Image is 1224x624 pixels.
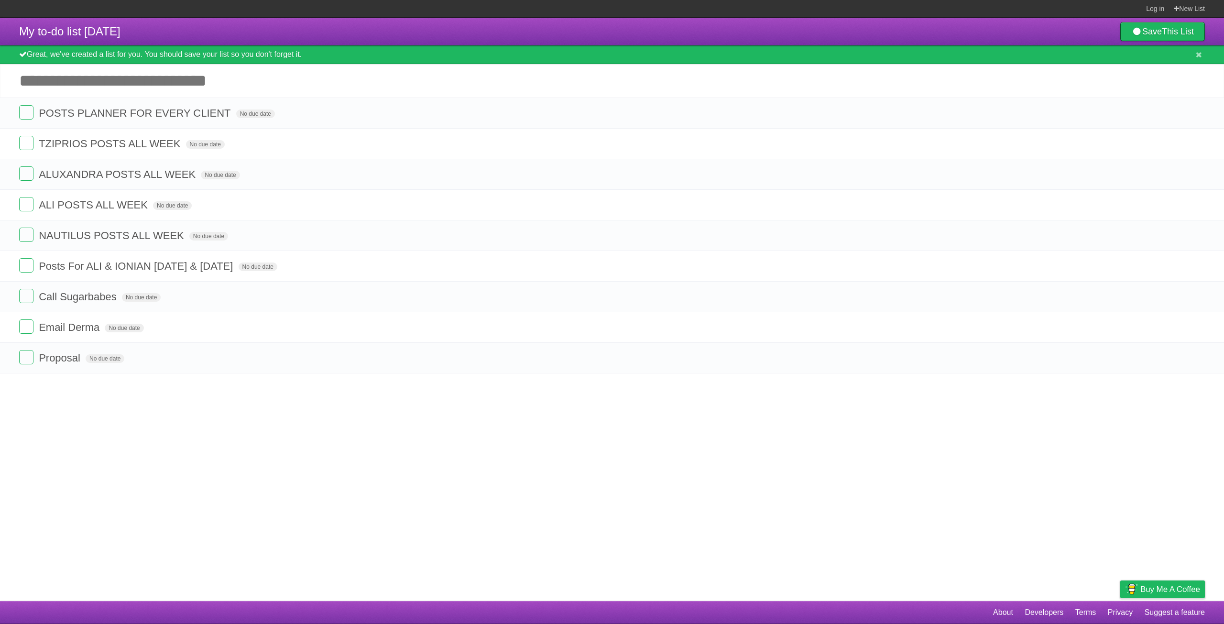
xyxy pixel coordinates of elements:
[39,199,150,211] span: ALI POSTS ALL WEEK
[39,291,119,303] span: Call Sugarbabes
[39,138,183,150] span: TZIPRIOS POSTS ALL WEEK
[1162,27,1194,36] b: This List
[1075,603,1096,622] a: Terms
[19,258,33,273] label: Done
[86,354,124,363] span: No due date
[239,263,277,271] span: No due date
[19,350,33,364] label: Done
[19,105,33,120] label: Done
[186,140,225,149] span: No due date
[1120,22,1205,41] a: SaveThis List
[39,168,198,180] span: ALUXANDRA POSTS ALL WEEK
[189,232,228,241] span: No due date
[19,228,33,242] label: Done
[39,107,233,119] span: POSTS PLANNER FOR EVERY CLIENT
[153,201,192,210] span: No due date
[1025,603,1063,622] a: Developers
[105,324,143,332] span: No due date
[1140,581,1200,598] span: Buy me a coffee
[39,230,186,241] span: NAUTILUS POSTS ALL WEEK
[19,319,33,334] label: Done
[39,352,83,364] span: Proposal
[201,171,240,179] span: No due date
[39,260,235,272] span: Posts For ALI & IONIAN [DATE] & [DATE]
[39,321,102,333] span: Email Derma
[19,136,33,150] label: Done
[1120,580,1205,598] a: Buy me a coffee
[1125,581,1138,597] img: Buy me a coffee
[19,166,33,181] label: Done
[19,197,33,211] label: Done
[1145,603,1205,622] a: Suggest a feature
[993,603,1013,622] a: About
[19,289,33,303] label: Done
[19,25,120,38] span: My to-do list [DATE]
[236,109,275,118] span: No due date
[1108,603,1133,622] a: Privacy
[122,293,161,302] span: No due date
